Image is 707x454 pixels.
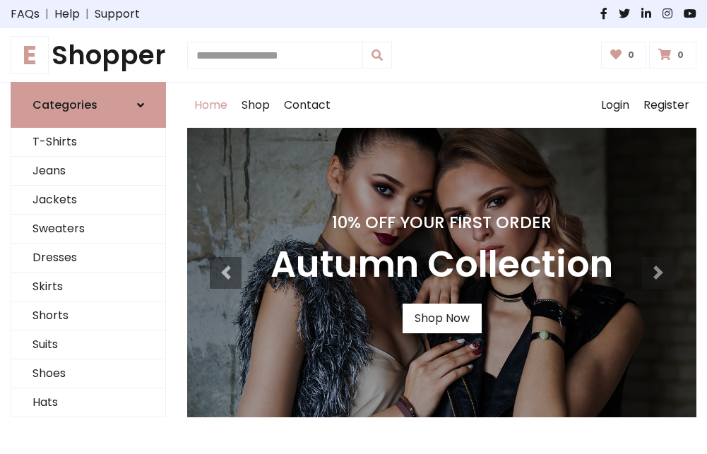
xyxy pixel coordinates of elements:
[11,82,166,128] a: Categories
[11,128,165,157] a: T-Shirts
[40,6,54,23] span: |
[11,157,165,186] a: Jeans
[187,83,234,128] a: Home
[11,244,165,273] a: Dresses
[234,83,277,128] a: Shop
[594,83,636,128] a: Login
[54,6,80,23] a: Help
[11,388,165,417] a: Hats
[624,49,638,61] span: 0
[11,36,49,74] span: E
[271,244,613,287] h3: Autumn Collection
[277,83,338,128] a: Contact
[11,301,165,330] a: Shorts
[403,304,482,333] a: Shop Now
[11,215,165,244] a: Sweaters
[601,42,647,68] a: 0
[11,40,166,71] a: EShopper
[95,6,140,23] a: Support
[32,98,97,112] h6: Categories
[636,83,696,128] a: Register
[11,273,165,301] a: Skirts
[649,42,696,68] a: 0
[271,213,613,232] h4: 10% Off Your First Order
[80,6,95,23] span: |
[11,186,165,215] a: Jackets
[11,6,40,23] a: FAQs
[674,49,687,61] span: 0
[11,359,165,388] a: Shoes
[11,330,165,359] a: Suits
[11,40,166,71] h1: Shopper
